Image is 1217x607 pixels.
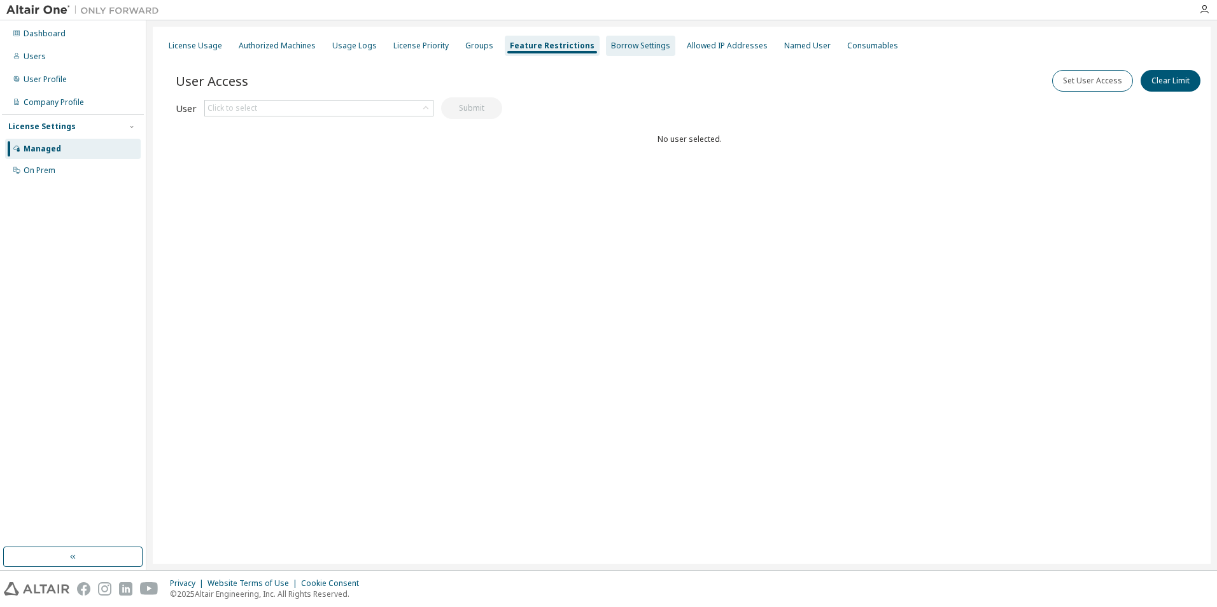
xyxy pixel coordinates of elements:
div: Authorized Machines [239,41,316,51]
div: Usage Logs [332,41,377,51]
div: Users [24,52,46,62]
img: instagram.svg [98,582,111,596]
img: altair_logo.svg [4,582,69,596]
div: Consumables [847,41,898,51]
div: Website Terms of Use [208,578,301,589]
button: Submit [441,97,502,119]
div: License Priority [393,41,449,51]
p: © 2025 Altair Engineering, Inc. All Rights Reserved. [170,589,367,599]
div: Feature Restrictions [510,41,594,51]
div: No user selected. [176,134,1203,144]
div: On Prem [24,165,55,176]
div: Allowed IP Addresses [687,41,768,51]
label: User [176,103,197,113]
div: Click to select [205,101,433,116]
div: Managed [24,144,61,154]
div: Privacy [170,578,208,589]
div: Groups [465,41,493,51]
div: License Settings [8,122,76,132]
div: Dashboard [24,29,66,39]
div: Company Profile [24,97,84,108]
div: Named User [784,41,831,51]
div: License Usage [169,41,222,51]
button: Set User Access [1052,70,1133,92]
img: linkedin.svg [119,582,132,596]
div: Click to select [208,103,257,113]
div: User Profile [24,74,67,85]
span: User Access [176,72,248,90]
img: Altair One [6,4,165,17]
img: youtube.svg [140,582,158,596]
button: Clear Limit [1141,70,1200,92]
div: Cookie Consent [301,578,367,589]
div: Borrow Settings [611,41,670,51]
img: facebook.svg [77,582,90,596]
